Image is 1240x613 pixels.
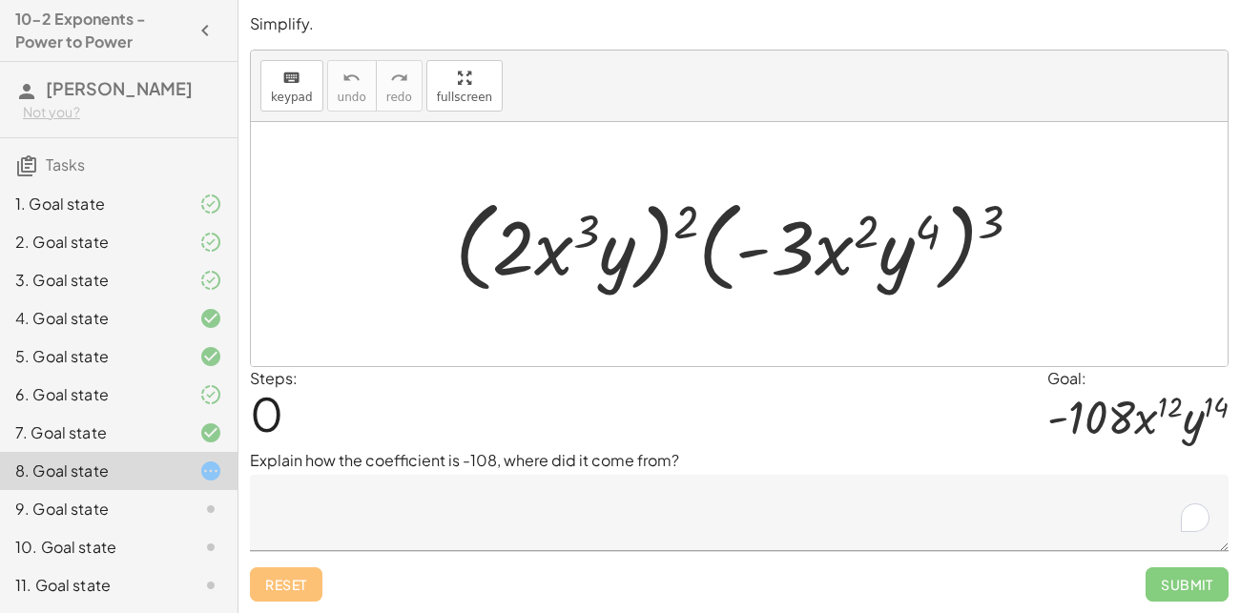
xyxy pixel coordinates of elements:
[15,8,188,53] h4: 10-2 Exponents - Power to Power
[199,231,222,254] i: Task finished and part of it marked as correct.
[15,383,169,406] div: 6. Goal state
[46,154,85,174] span: Tasks
[250,449,1229,472] p: Explain how the coefficient is -108, where did it come from?
[199,269,222,292] i: Task finished and part of it marked as correct.
[15,460,169,482] div: 8. Goal state
[15,231,169,254] div: 2. Goal state
[271,91,313,104] span: keypad
[426,60,503,112] button: fullscreen
[250,475,1229,551] textarea: To enrich screen reader interactions, please activate Accessibility in Grammarly extension settings
[199,574,222,597] i: Task not started.
[376,60,423,112] button: redoredo
[260,60,323,112] button: keyboardkeypad
[15,421,169,444] div: 7. Goal state
[199,383,222,406] i: Task finished and part of it marked as correct.
[199,460,222,482] i: Task started.
[15,307,169,330] div: 4. Goal state
[15,498,169,521] div: 9. Goal state
[46,77,193,99] span: [PERSON_NAME]
[199,421,222,444] i: Task finished and correct.
[1047,367,1229,390] div: Goal:
[390,67,408,90] i: redo
[250,384,283,442] span: 0
[338,91,366,104] span: undo
[15,574,169,597] div: 11. Goal state
[15,536,169,559] div: 10. Goal state
[437,91,492,104] span: fullscreen
[199,307,222,330] i: Task finished and correct.
[23,103,222,122] div: Not you?
[327,60,377,112] button: undoundo
[342,67,361,90] i: undo
[15,269,169,292] div: 3. Goal state
[199,536,222,559] i: Task not started.
[199,345,222,368] i: Task finished and correct.
[250,368,298,388] label: Steps:
[386,91,412,104] span: redo
[199,498,222,521] i: Task not started.
[250,13,1229,35] p: Simplify.
[282,67,300,90] i: keyboard
[15,345,169,368] div: 5. Goal state
[15,193,169,215] div: 1. Goal state
[199,193,222,215] i: Task finished and part of it marked as correct.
